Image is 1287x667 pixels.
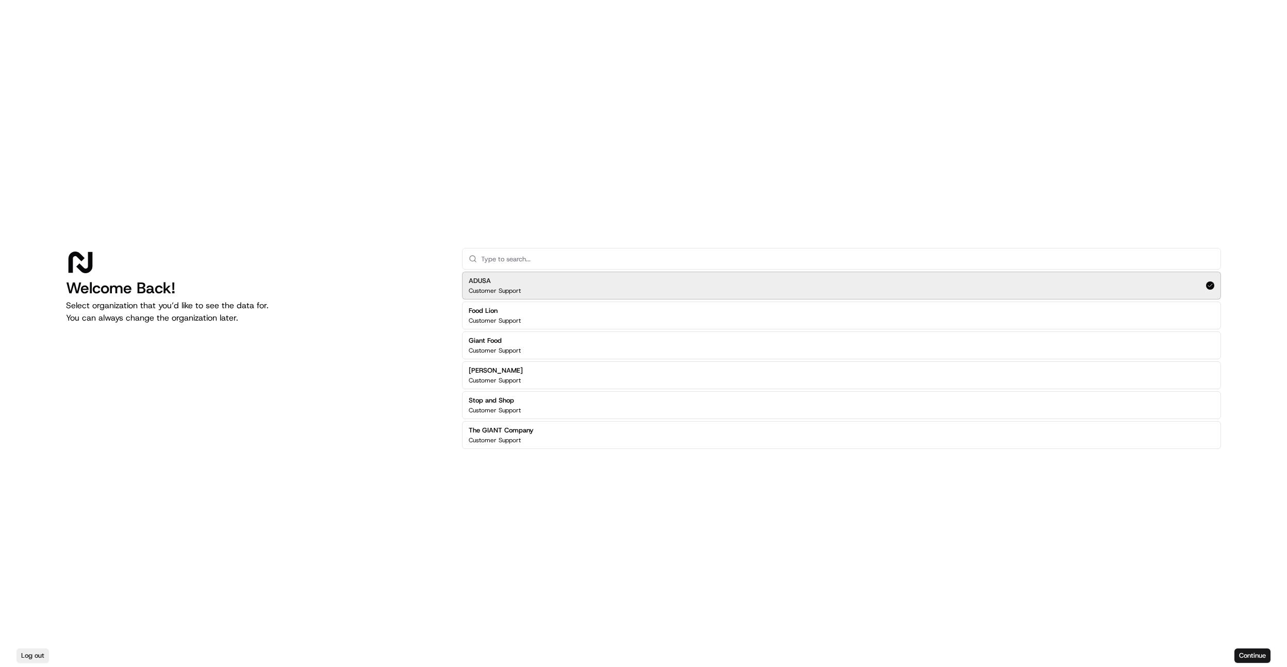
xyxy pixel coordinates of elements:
[469,316,521,325] p: Customer Support
[469,396,521,405] h2: Stop and Shop
[469,276,521,286] h2: ADUSA
[66,279,445,297] h1: Welcome Back!
[469,426,534,435] h2: The GIANT Company
[469,376,521,385] p: Customer Support
[469,436,521,444] p: Customer Support
[481,248,1214,269] input: Type to search...
[462,270,1221,451] div: Suggestions
[469,346,521,355] p: Customer Support
[1234,648,1270,663] button: Continue
[469,306,521,315] h2: Food Lion
[469,366,523,375] h2: [PERSON_NAME]
[469,336,521,345] h2: Giant Food
[66,299,445,324] p: Select organization that you’d like to see the data for. You can always change the organization l...
[16,648,49,663] button: Log out
[469,406,521,414] p: Customer Support
[469,287,521,295] p: Customer Support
